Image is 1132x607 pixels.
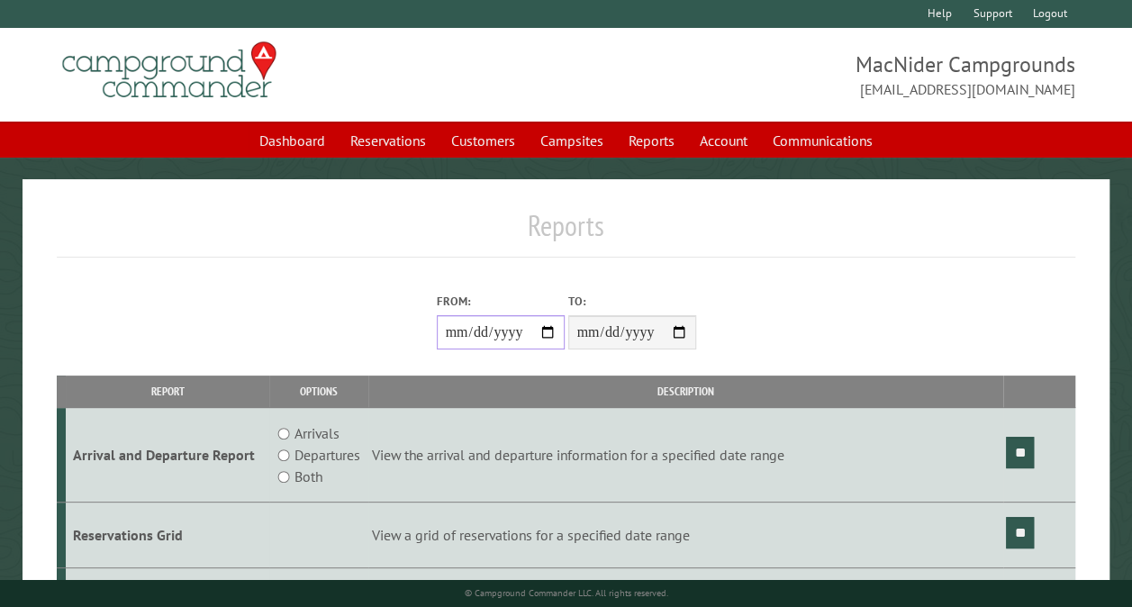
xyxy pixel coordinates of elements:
[437,293,565,310] label: From:
[689,123,758,158] a: Account
[269,376,368,407] th: Options
[440,123,526,158] a: Customers
[57,208,1075,258] h1: Reports
[566,50,1076,100] span: MacNider Campgrounds [EMAIL_ADDRESS][DOMAIN_NAME]
[568,293,696,310] label: To:
[762,123,883,158] a: Communications
[340,123,437,158] a: Reservations
[66,503,270,568] td: Reservations Grid
[249,123,336,158] a: Dashboard
[57,35,282,105] img: Campground Commander
[66,376,270,407] th: Report
[294,466,322,487] label: Both
[368,408,1003,503] td: View the arrival and departure information for a specified date range
[618,123,685,158] a: Reports
[368,376,1003,407] th: Description
[66,408,270,503] td: Arrival and Departure Report
[368,503,1003,568] td: View a grid of reservations for a specified date range
[294,444,360,466] label: Departures
[294,422,340,444] label: Arrivals
[465,587,668,599] small: © Campground Commander LLC. All rights reserved.
[530,123,614,158] a: Campsites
